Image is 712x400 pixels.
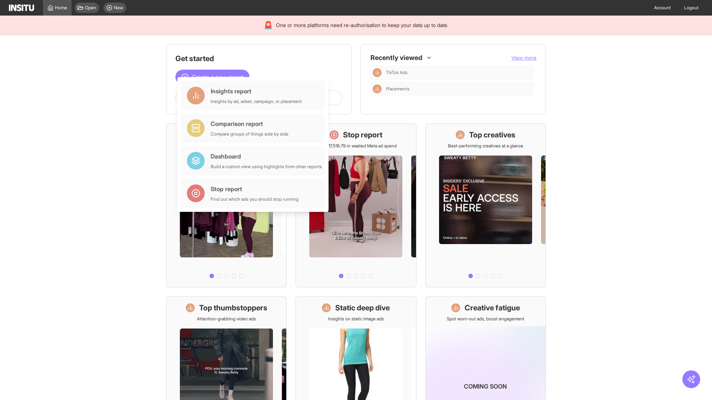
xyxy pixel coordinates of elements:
span: View more [511,54,537,61]
div: Build a custom view using highlights from other reports [211,164,322,170]
div: Insights [373,68,382,77]
span: Placements [386,86,531,92]
span: Open [85,5,96,11]
div: 🚨 [264,20,273,30]
p: Attention-grabbing video ads [197,316,256,322]
p: Save £17,516.79 in wasted Meta ad spend [315,143,397,149]
img: Logo [9,4,34,11]
h1: Get started [175,53,342,64]
span: Home [55,5,67,11]
div: Insights report [211,87,302,96]
h1: Static deep dive [335,303,390,313]
a: Stop reportSave £17,516.79 in wasted Meta ad spend [296,123,416,287]
div: Comparison report [211,119,289,128]
div: Insights by ad, adset, campaign, or placement [211,99,302,104]
a: Top creativesBest-performing creatives at a glance [425,123,546,287]
h1: Top creatives [469,130,515,140]
p: Insights on static image ads [328,316,384,322]
span: TikTok Ads [386,70,408,76]
span: One or more platforms need re-authorisation to keep your data up to date. [276,21,448,29]
span: Placements [386,86,409,92]
div: Find out which ads you should stop running [211,196,299,202]
span: New [114,5,123,11]
button: View more [511,54,537,61]
span: TikTok Ads [386,70,531,76]
h1: Stop report [343,130,382,140]
div: Insights [373,84,382,93]
span: Create a new report [192,73,244,81]
h1: Top thumbstoppers [199,303,267,313]
button: Create a new report [175,70,250,84]
div: Compare groups of things side by side [211,131,289,137]
div: Dashboard [211,152,322,161]
a: What's live nowSee all active ads instantly [166,123,287,287]
div: Stop report [211,184,299,193]
p: Best-performing creatives at a glance [448,143,523,149]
